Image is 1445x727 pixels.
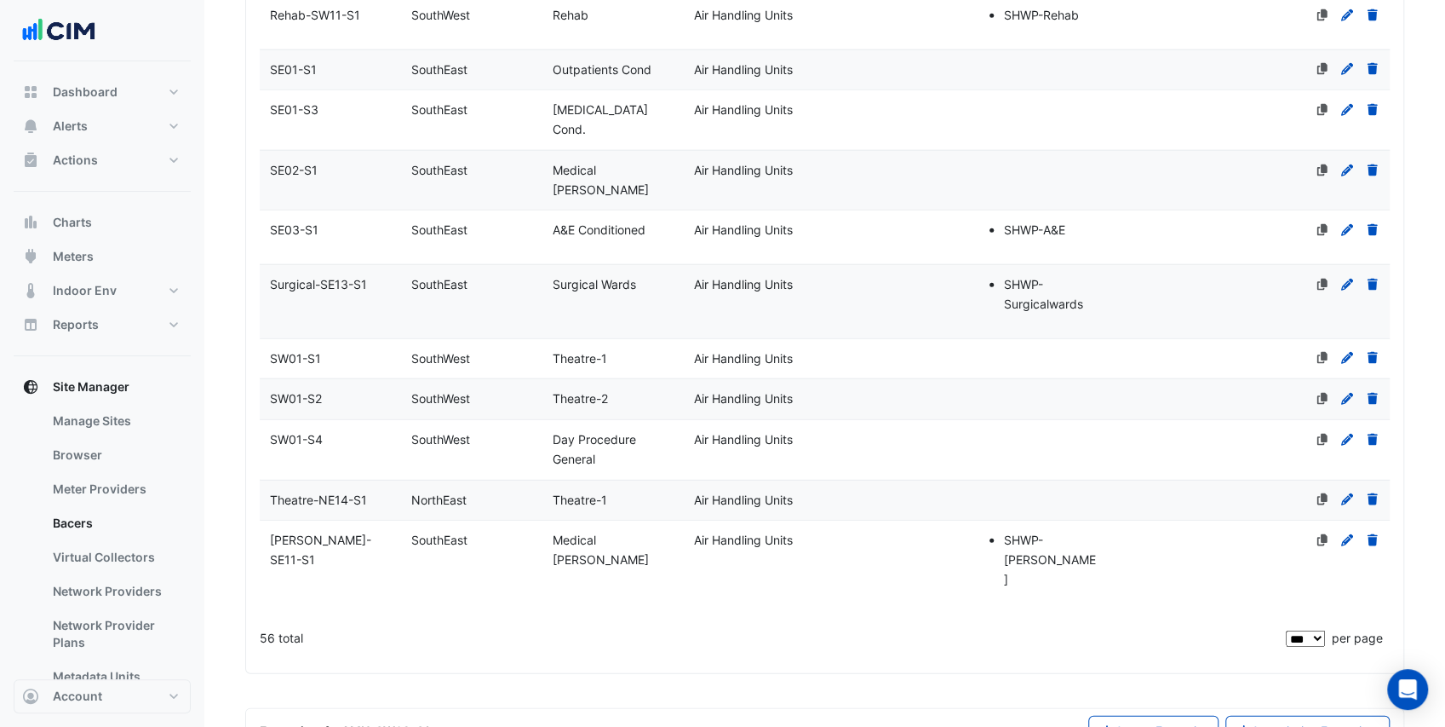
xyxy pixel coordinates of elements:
span: Air Handling Units [694,277,793,291]
span: SE02-S1 [270,163,318,177]
a: Delete [1365,163,1380,177]
a: Browser [39,438,191,472]
li: SHWP-Surgicalwards [1003,275,1097,314]
span: SouthEast [411,163,467,177]
a: Meter Providers [39,472,191,506]
span: Charts [53,214,92,231]
a: Edit [1339,102,1355,117]
div: 56 total [260,617,1282,660]
app-icon: Reports [22,316,39,333]
a: No primary device defined [1315,8,1330,22]
span: Air Handling Units [694,493,793,507]
a: Edit [1339,163,1355,177]
a: Delete [1365,102,1380,117]
button: Account [14,679,191,713]
span: Theatre-1 [553,351,607,366]
a: Delete [1365,277,1380,291]
app-icon: Charts [22,214,39,231]
span: Medical [PERSON_NAME] [553,163,649,197]
span: Surgical-SE13-S1 [270,277,367,291]
span: SouthWest [411,391,470,406]
a: No primary device defined [1315,163,1330,177]
span: SW01-S4 [270,432,323,447]
span: Site Manager [53,378,129,395]
span: Reports [53,316,99,333]
button: Actions [14,143,191,177]
span: Air Handling Units [694,391,793,406]
span: Air Handling Units [694,533,793,547]
span: Air Handling Units [694,351,793,366]
button: Site Manager [14,370,191,404]
span: Dashboard [53,84,118,101]
a: Delete [1365,533,1380,547]
a: Metadata Units [39,660,191,694]
a: Manage Sites [39,404,191,438]
app-icon: Dashboard [22,84,39,101]
app-icon: Alerts [22,118,39,135]
app-icon: Indoor Env [22,282,39,299]
button: Reports [14,308,191,342]
span: Alerts [53,118,88,135]
a: No primary device defined [1315,432,1330,447]
a: No primary device defined [1315,351,1330,366]
span: Air Handling Units [694,163,793,177]
span: Air Handling Units [694,222,793,237]
span: SW01-S2 [270,391,322,406]
span: Theatre-NE14-S1 [270,493,367,507]
span: SouthWest [411,351,470,366]
a: Network Providers [39,574,191,609]
a: Edit [1339,391,1355,406]
app-icon: Meters [22,248,39,265]
app-icon: Site Manager [22,378,39,395]
a: Delete [1365,391,1380,406]
a: Edit [1339,277,1355,291]
span: Actions [53,152,98,169]
span: SE01-S3 [270,102,318,117]
a: Network Provider Plans [39,609,191,660]
a: No primary device defined [1315,62,1330,77]
a: Delete [1365,351,1380,366]
span: Air Handling Units [694,432,793,447]
li: SHWP-[PERSON_NAME] [1003,531,1097,589]
a: Edit [1339,351,1355,366]
a: Delete [1365,222,1380,237]
span: SouthWest [411,8,470,22]
app-icon: Actions [22,152,39,169]
div: Open Intercom Messenger [1387,669,1428,710]
a: Edit [1339,533,1355,547]
a: Delete [1365,493,1380,507]
li: SHWP-Rehab [1003,6,1097,26]
span: SouthEast [411,277,467,291]
a: No primary device defined [1315,277,1330,291]
span: A&E Conditioned [553,222,645,237]
a: No primary device defined [1315,391,1330,406]
a: Delete [1365,432,1380,447]
a: No primary device defined [1315,222,1330,237]
button: Dashboard [14,75,191,109]
a: Edit [1339,8,1355,22]
a: Bacers [39,506,191,540]
a: Edit [1339,432,1355,447]
li: SHWP-A&E [1003,221,1097,240]
span: Outpatients Cond [553,62,651,77]
span: NorthEast [411,493,467,507]
a: Edit [1339,62,1355,77]
button: Alerts [14,109,191,143]
span: SouthEast [411,533,467,547]
span: SW01-S1 [270,351,321,366]
a: Delete [1365,62,1380,77]
span: Surgical Wards [553,277,636,291]
a: Edit [1339,222,1355,237]
span: Day Procedure General [553,432,636,466]
span: SE03-S1 [270,222,318,237]
span: SouthEast [411,222,467,237]
a: Delete [1365,8,1380,22]
span: SouthEast [411,62,467,77]
span: Air Handling Units [694,62,793,77]
a: No favourites defined [1315,102,1330,117]
img: Company Logo [20,14,97,48]
span: Air Handling Units [694,8,793,22]
span: Meters [53,248,94,265]
span: per page [1332,631,1383,645]
span: Rehab-SW11-S1 [270,8,360,22]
